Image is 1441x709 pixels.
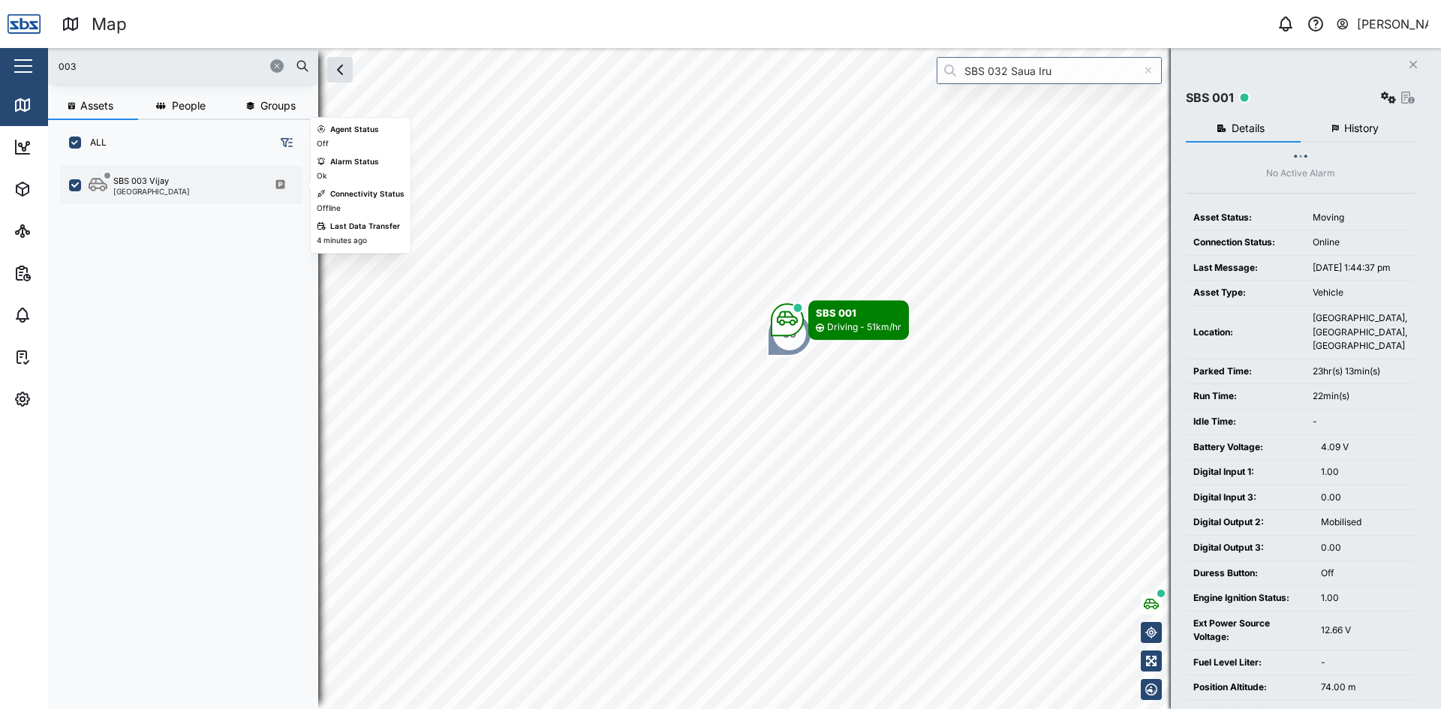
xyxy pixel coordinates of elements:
[1193,440,1306,455] div: Battery Voltage:
[1321,491,1407,505] div: 0.00
[39,307,86,323] div: Alarms
[39,349,80,365] div: Tasks
[1193,236,1298,250] div: Connection Status:
[330,156,379,168] div: Alarm Status
[1193,591,1306,605] div: Engine Ignition Status:
[1357,15,1429,34] div: [PERSON_NAME]
[48,48,1441,709] canvas: Map
[330,188,405,200] div: Connectivity Status
[1335,14,1429,35] button: [PERSON_NAME]
[1321,623,1407,638] div: 12.66 V
[172,101,206,111] span: People
[80,101,113,111] span: Assets
[1186,89,1234,107] div: SBS 001
[1313,311,1407,353] div: [GEOGRAPHIC_DATA], [GEOGRAPHIC_DATA], [GEOGRAPHIC_DATA]
[1193,515,1306,530] div: Digital Output 2:
[1313,415,1407,429] div: -
[1344,123,1379,134] span: History
[1313,261,1407,275] div: [DATE] 1:44:37 pm
[60,161,317,697] div: grid
[57,55,309,77] input: Search assets or drivers
[1321,566,1407,581] div: Off
[1321,541,1407,555] div: 0.00
[1321,680,1407,695] div: 74.00 m
[81,137,107,149] label: ALL
[39,391,92,407] div: Settings
[92,11,127,38] div: Map
[1193,326,1298,340] div: Location:
[1232,123,1265,134] span: Details
[937,57,1162,84] input: Search by People, Asset, Geozone or Place
[317,235,367,247] div: 4 minutes ago
[767,311,812,356] div: Map marker
[827,320,901,335] div: Driving - 51km/hr
[1193,541,1306,555] div: Digital Output 3:
[8,8,41,41] img: Main Logo
[1193,617,1306,644] div: Ext Power Source Voltage:
[1193,286,1298,300] div: Asset Type:
[1193,389,1298,404] div: Run Time:
[317,138,329,150] div: Off
[317,203,341,215] div: Offline
[1193,211,1298,225] div: Asset Status:
[330,124,379,136] div: Agent Status
[317,170,326,182] div: Ok
[1193,491,1306,505] div: Digital Input 3:
[1193,365,1298,379] div: Parked Time:
[816,305,901,320] div: SBS 001
[1321,440,1407,455] div: 4.09 V
[113,175,169,188] div: SBS 003 Vijay
[330,221,400,233] div: Last Data Transfer
[1266,167,1335,181] div: No Active Alarm
[1313,236,1407,250] div: Online
[1193,261,1298,275] div: Last Message:
[39,223,75,239] div: Sites
[39,181,86,197] div: Assets
[1193,465,1306,479] div: Digital Input 1:
[1321,465,1407,479] div: 1.00
[1193,656,1306,670] div: Fuel Level Liter:
[1313,365,1407,379] div: 23hr(s) 13min(s)
[39,265,90,281] div: Reports
[260,101,296,111] span: Groups
[39,97,73,113] div: Map
[39,139,107,155] div: Dashboard
[1313,389,1407,404] div: 22min(s)
[1313,211,1407,225] div: Moving
[1193,680,1306,695] div: Position Altitude:
[1193,415,1298,429] div: Idle Time:
[771,300,909,340] div: Map marker
[1321,656,1407,670] div: -
[1193,566,1306,581] div: Duress Button:
[1321,591,1407,605] div: 1.00
[113,188,190,195] div: [GEOGRAPHIC_DATA]
[1313,286,1407,300] div: Vehicle
[1321,515,1407,530] div: Mobilised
